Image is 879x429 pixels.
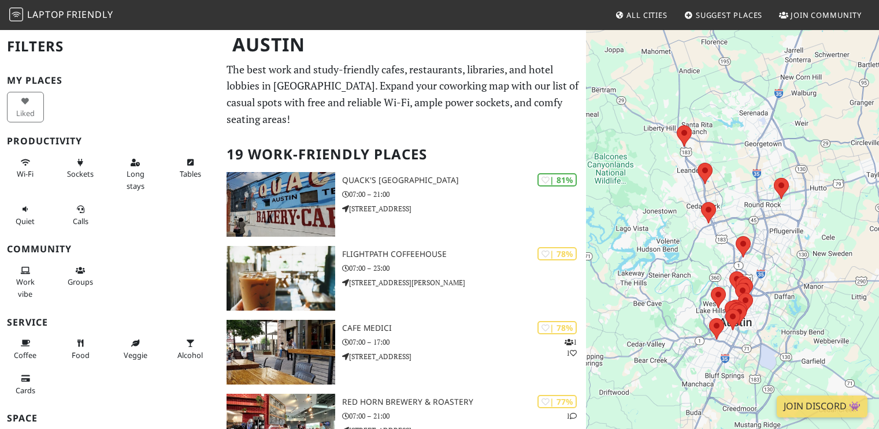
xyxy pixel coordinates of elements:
[17,169,34,179] span: Stable Wi-Fi
[342,203,587,214] p: [STREET_ADDRESS]
[62,153,99,184] button: Sockets
[16,385,35,396] span: Credit cards
[7,75,213,86] h3: My Places
[342,249,587,259] h3: Flightpath Coffeehouse
[9,8,23,21] img: LaptopFriendly
[342,263,587,274] p: 07:00 – 23:00
[566,411,577,421] p: 1
[342,323,587,333] h3: Cafe Medici
[537,247,577,260] div: | 78%
[172,153,209,184] button: Tables
[227,137,579,172] h2: 19 Work-Friendly Places
[127,169,144,191] span: Long stays
[220,246,586,311] a: Flightpath Coffeehouse | 78% Flightpath Coffeehouse 07:00 – 23:00 [STREET_ADDRESS][PERSON_NAME]
[626,10,667,20] span: All Cities
[16,277,35,299] span: People working
[342,277,587,288] p: [STREET_ADDRESS][PERSON_NAME]
[73,216,88,226] span: Video/audio calls
[7,334,44,364] button: Coffee
[117,153,154,195] button: Long stays
[696,10,763,20] span: Suggest Places
[220,320,586,385] a: Cafe Medici | 78% 11 Cafe Medici 07:00 – 17:00 [STREET_ADDRESS]
[227,320,335,385] img: Cafe Medici
[7,200,44,230] button: Quiet
[537,395,577,408] div: | 77%
[342,176,587,185] h3: Quack's [GEOGRAPHIC_DATA]
[62,261,99,292] button: Groups
[7,244,213,255] h3: Community
[68,277,93,287] span: Group tables
[14,350,36,360] span: Coffee
[227,246,335,311] img: Flightpath Coffeehouse
[680,5,767,25] a: Suggest Places
[777,396,867,417] a: Join Discord 👾
[124,350,147,360] span: Veggie
[342,337,587,348] p: 07:00 – 17:00
[227,61,579,128] p: The best work and study-friendly cafes, restaurants, libraries, and hotel lobbies in [GEOGRAPHIC_...
[223,29,584,61] h1: Austin
[774,5,866,25] a: Join Community
[7,136,213,147] h3: Productivity
[66,8,113,21] span: Friendly
[565,337,577,359] p: 1 1
[791,10,862,20] span: Join Community
[9,5,113,25] a: LaptopFriendly LaptopFriendly
[342,411,587,421] p: 07:00 – 21:00
[62,200,99,230] button: Calls
[610,5,672,25] a: All Cities
[7,317,213,328] h3: Service
[72,350,90,360] span: Food
[172,334,209,364] button: Alcohol
[342,397,587,407] h3: Red Horn Brewery & Roastery
[7,369,44,400] button: Cards
[342,189,587,200] p: 07:00 – 21:00
[16,216,35,226] span: Quiet
[537,321,577,334] div: | 78%
[27,8,65,21] span: Laptop
[342,351,587,362] p: [STREET_ADDRESS]
[117,334,154,364] button: Veggie
[180,169,201,179] span: Work-friendly tables
[7,153,44,184] button: Wi-Fi
[7,261,44,303] button: Work vibe
[62,334,99,364] button: Food
[67,169,94,179] span: Power sockets
[220,172,586,237] a: Quack's 43rd Street Bakery | 81% Quack's [GEOGRAPHIC_DATA] 07:00 – 21:00 [STREET_ADDRESS]
[7,29,213,64] h2: Filters
[177,350,203,360] span: Alcohol
[7,413,213,424] h3: Space
[227,172,335,237] img: Quack's 43rd Street Bakery
[537,173,577,186] div: | 81%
